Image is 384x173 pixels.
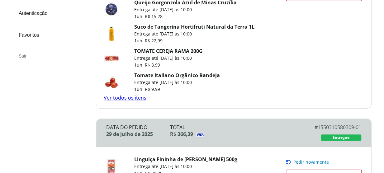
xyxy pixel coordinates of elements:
[134,62,145,68] span: 1 un
[104,94,146,101] a: Ver todos os itens
[134,86,145,92] span: 1 un
[134,79,220,86] p: Entrega até [DATE] às 10:00
[196,132,320,138] img: Visa
[104,2,119,17] img: Queijo Gorgonzola Azul de Minas Cruzília Unidade
[12,49,91,63] div: Sair
[333,135,349,140] span: Entregue
[134,163,237,170] p: Entrega até [DATE] às 10:00
[12,5,91,22] a: Autenticação
[104,50,119,66] img: TOMATE CEREJA RAMA 200G
[145,86,160,92] span: R$ 9,99
[134,156,237,163] a: Linguiça Fininha de [PERSON_NAME] 500g
[104,74,119,90] img: Tomate Italiano Orgânico Bandeja
[170,131,298,138] div: R$ 366,39
[134,13,145,19] span: 1 un
[134,23,254,30] a: Suco de Tangerina Hortifruti Natural da Terra 1L
[106,124,170,131] div: Data do Pedido
[286,160,366,165] button: Pedir novamente
[297,124,361,131] div: # 1550310580309-01
[12,27,91,44] a: Favoritos
[145,62,160,68] span: R$ 8,99
[145,38,163,44] span: R$ 22,99
[134,55,203,61] p: Entrega até [DATE] às 10:00
[134,31,254,37] p: Entrega até [DATE] às 10:00
[170,124,298,131] div: Total
[134,7,237,13] p: Entrega até [DATE] às 10:00
[134,48,203,54] a: TOMATE CEREJA RAMA 200G
[145,13,163,19] span: R$ 15,28
[106,131,170,138] div: 29 de julho de 2025
[134,72,220,79] a: Tomate Italiano Orgânico Bandeja
[293,160,329,165] span: Pedir novamente
[134,38,145,44] span: 1 un
[104,26,119,41] img: Suco de Tangerina Hortifruti Natural da Terra 1L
